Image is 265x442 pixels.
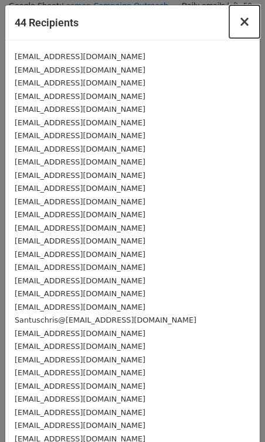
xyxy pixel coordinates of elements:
small: [EMAIL_ADDRESS][DOMAIN_NAME] [15,382,145,390]
span: × [239,13,250,30]
button: Close [229,5,260,38]
small: [EMAIL_ADDRESS][DOMAIN_NAME] [15,197,145,206]
small: [EMAIL_ADDRESS][DOMAIN_NAME] [15,250,145,259]
small: [EMAIL_ADDRESS][DOMAIN_NAME] [15,224,145,232]
small: [EMAIL_ADDRESS][DOMAIN_NAME] [15,395,145,403]
small: [EMAIL_ADDRESS][DOMAIN_NAME] [15,355,145,364]
small: [EMAIL_ADDRESS][DOMAIN_NAME] [15,408,145,417]
small: [EMAIL_ADDRESS][DOMAIN_NAME] [15,421,145,430]
small: [EMAIL_ADDRESS][DOMAIN_NAME] [15,289,145,298]
small: [EMAIL_ADDRESS][DOMAIN_NAME] [15,237,145,245]
small: [EMAIL_ADDRESS][DOMAIN_NAME] [15,171,145,180]
h5: 44 Recipients [15,15,79,30]
small: [EMAIL_ADDRESS][DOMAIN_NAME] [15,66,145,74]
small: [EMAIL_ADDRESS][DOMAIN_NAME] [15,118,145,127]
small: [EMAIL_ADDRESS][DOMAIN_NAME] [15,263,145,272]
iframe: Chat Widget [206,386,265,442]
small: [EMAIL_ADDRESS][DOMAIN_NAME] [15,210,145,219]
small: [EMAIL_ADDRESS][DOMAIN_NAME] [15,105,145,114]
small: [EMAIL_ADDRESS][DOMAIN_NAME] [15,145,145,153]
small: [EMAIL_ADDRESS][DOMAIN_NAME] [15,303,145,311]
small: [EMAIL_ADDRESS][DOMAIN_NAME] [15,157,145,166]
small: [EMAIL_ADDRESS][DOMAIN_NAME] [15,276,145,285]
small: Santuschris@[EMAIL_ADDRESS][DOMAIN_NAME] [15,316,196,324]
small: [EMAIL_ADDRESS][DOMAIN_NAME] [15,368,145,377]
small: [EMAIL_ADDRESS][DOMAIN_NAME] [15,342,145,351]
small: [EMAIL_ADDRESS][DOMAIN_NAME] [15,52,145,61]
small: [EMAIL_ADDRESS][DOMAIN_NAME] [15,329,145,338]
small: [EMAIL_ADDRESS][DOMAIN_NAME] [15,78,145,87]
small: [EMAIL_ADDRESS][DOMAIN_NAME] [15,92,145,101]
small: [EMAIL_ADDRESS][DOMAIN_NAME] [15,131,145,140]
small: [EMAIL_ADDRESS][DOMAIN_NAME] [15,184,145,193]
